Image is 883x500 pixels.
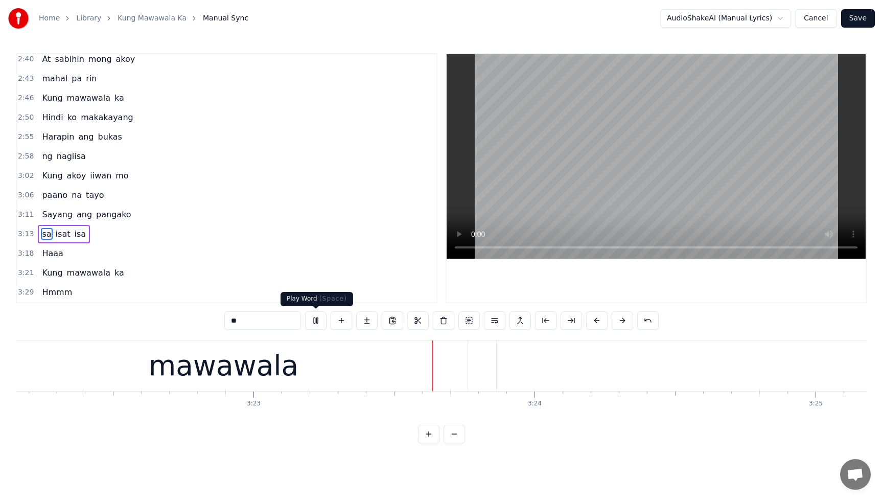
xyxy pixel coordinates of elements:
[66,92,111,104] span: mawawala
[118,13,187,24] a: Kung Mawawala Ka
[66,111,78,123] span: ko
[80,111,134,123] span: makakayang
[795,9,836,28] button: Cancel
[18,190,34,200] span: 3:06
[18,248,34,259] span: 3:18
[113,92,125,104] span: ka
[41,92,63,104] span: Kung
[71,73,83,84] span: pa
[18,112,34,123] span: 2:50
[41,131,75,143] span: Harapin
[114,170,129,181] span: mo
[41,150,53,162] span: ng
[41,247,64,259] span: Haaa
[76,13,101,24] a: Library
[18,151,34,162] span: 2:58
[840,459,871,490] a: Open chat
[97,131,123,143] span: bukas
[18,74,34,84] span: 2:43
[18,54,34,64] span: 2:40
[39,13,248,24] nav: breadcrumb
[89,170,112,181] span: iiwan
[39,13,60,24] a: Home
[71,189,83,201] span: na
[113,267,125,279] span: ka
[95,209,132,220] span: pangako
[281,292,353,306] div: Play Word
[55,228,72,240] span: isat
[41,111,64,123] span: Hindi
[66,267,111,279] span: mawawala
[41,189,68,201] span: paano
[809,400,823,408] div: 3:25
[41,228,52,240] span: sa
[87,53,113,65] span: mong
[41,53,52,65] span: At
[56,150,87,162] span: nagiisa
[54,53,85,65] span: sabihin
[115,53,136,65] span: akoy
[66,170,87,181] span: akoy
[18,132,34,142] span: 2:55
[41,267,63,279] span: Kung
[18,171,34,181] span: 3:02
[8,8,29,29] img: youka
[528,400,542,408] div: 3:24
[41,170,63,181] span: Kung
[149,345,299,387] div: mawawala
[85,189,105,201] span: tayo
[73,228,87,240] span: isa
[319,295,347,302] span: ( Space )
[18,287,34,298] span: 3:29
[18,210,34,220] span: 3:11
[41,73,68,84] span: mahal
[18,93,34,103] span: 2:46
[18,268,34,278] span: 3:21
[85,73,98,84] span: rin
[41,286,73,298] span: Hmmm
[76,209,93,220] span: ang
[203,13,248,24] span: Manual Sync
[247,400,261,408] div: 3:23
[841,9,875,28] button: Save
[18,229,34,239] span: 3:13
[41,209,74,220] span: Sayang
[77,131,95,143] span: ang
